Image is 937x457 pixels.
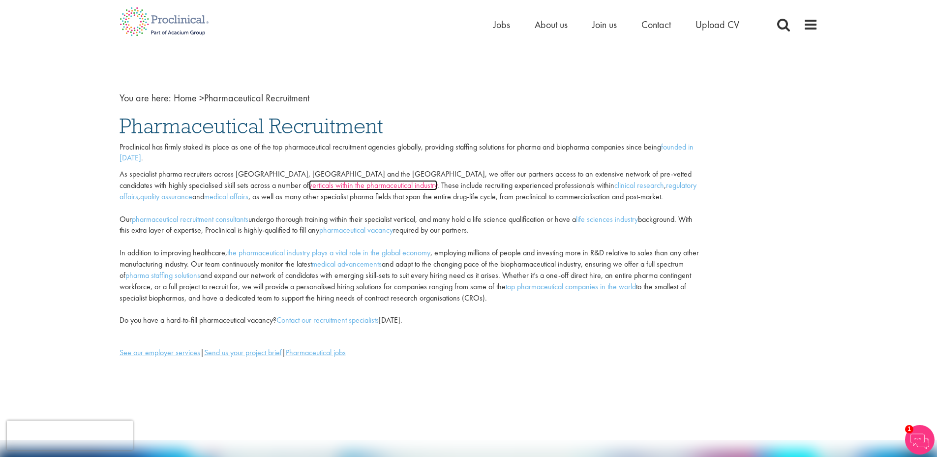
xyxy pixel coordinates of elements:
a: life sciences industry [576,214,638,224]
a: About us [535,18,568,31]
p: As specialist pharma recruiters across [GEOGRAPHIC_DATA], [GEOGRAPHIC_DATA] and the [GEOGRAPHIC_D... [120,169,699,326]
a: pharma staffing solutions [125,270,200,280]
a: quality assurance [140,191,192,202]
a: Contact [641,18,671,31]
span: 1 [905,425,913,433]
a: verticals within the pharmaceutical industry [309,180,437,190]
a: top pharmaceutical companies in the world [506,281,636,292]
a: founded in [DATE] [120,142,694,163]
span: Pharmaceutical Recruitment [174,91,309,104]
a: medical advancements [312,259,382,269]
p: Proclinical has firmly staked its place as one of the top pharmaceutical recruitment agencies glo... [120,142,699,164]
div: | | [120,347,699,359]
a: pharmaceutical vacancy [319,225,393,235]
iframe: reCAPTCHA [7,421,133,450]
a: Pharmaceutical jobs [286,347,346,358]
a: breadcrumb link to Home [174,91,197,104]
a: medical affairs [204,191,248,202]
span: > [199,91,204,104]
a: Send us your project brief [204,347,282,358]
a: See our employer services [120,347,200,358]
img: Chatbot [905,425,935,455]
a: the pharmaceutical industry plays a vital role in the global economy [227,247,430,258]
a: regulatory affairs [120,180,696,202]
a: Upload CV [695,18,739,31]
a: pharmaceutical recruitment consultants [132,214,248,224]
a: clinical research [614,180,664,190]
a: Contact our recruitment specialists [276,315,379,325]
span: Pharmaceutical Recruitment [120,113,383,139]
span: You are here: [120,91,171,104]
a: Join us [592,18,617,31]
a: Jobs [493,18,510,31]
